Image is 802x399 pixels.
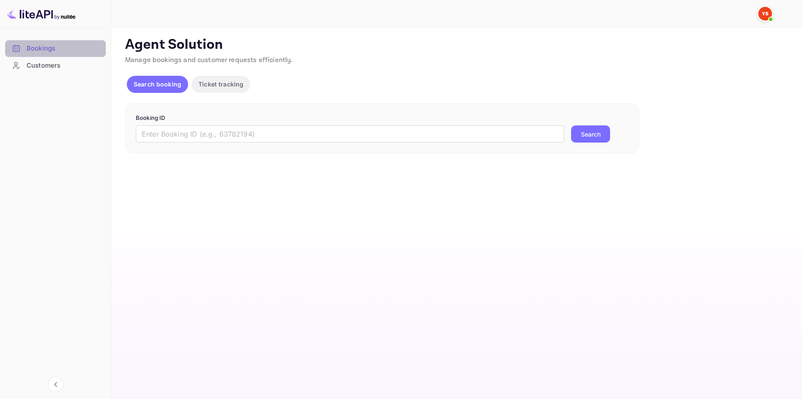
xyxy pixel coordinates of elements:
[571,125,610,143] button: Search
[125,56,293,65] span: Manage bookings and customer requests efficiently.
[136,114,628,122] p: Booking ID
[48,377,63,392] button: Collapse navigation
[5,57,106,74] div: Customers
[134,80,181,89] p: Search booking
[5,40,106,56] a: Bookings
[27,44,102,54] div: Bookings
[125,36,787,54] p: Agent Solution
[136,125,564,143] input: Enter Booking ID (e.g., 63782194)
[7,7,75,21] img: LiteAPI logo
[27,61,102,71] div: Customers
[5,57,106,73] a: Customers
[5,40,106,57] div: Bookings
[758,7,772,21] img: Yandex Support
[198,80,243,89] p: Ticket tracking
